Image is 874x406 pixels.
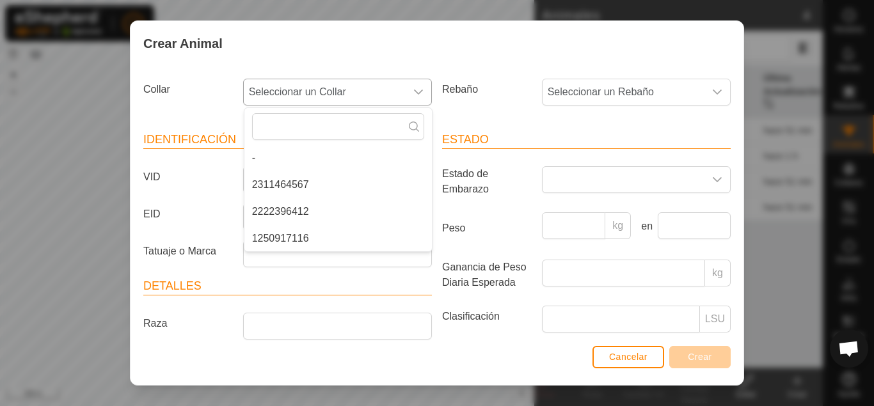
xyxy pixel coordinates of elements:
[252,204,309,219] span: 2222396412
[636,219,653,234] label: en
[437,306,537,327] label: Clasificación
[244,145,432,251] ul: Option List
[437,166,537,197] label: Estado de Embarazo
[704,79,730,105] div: dropdown trigger
[252,177,309,192] span: 2311464567
[688,352,712,362] span: Crear
[244,226,432,251] li: 1250917116
[244,199,432,224] li: 2222396412
[437,212,537,244] label: Peso
[543,79,704,105] span: Seleccionar un Rebaño
[609,352,648,362] span: Cancelar
[442,131,731,149] header: Estado
[138,203,238,225] label: EID
[143,34,223,53] span: Crear Animal
[700,306,731,332] p-inputgroup-addon: LSU
[143,131,432,149] header: Identificación
[143,277,432,295] header: Detalles
[138,313,238,334] label: Raza
[437,79,537,100] label: Rebaño
[244,79,406,105] span: Seleccionar un Collar
[138,240,238,262] label: Tatuaje o Marca
[138,166,238,188] label: VID
[830,329,868,368] div: Chat abierto
[252,150,255,166] span: -
[669,346,731,368] button: Crear
[705,260,731,286] p-inputgroup-addon: kg
[704,167,730,192] div: dropdown trigger
[605,212,631,239] p-inputgroup-addon: kg
[437,260,537,290] label: Ganancia de Peso Diaria Esperada
[406,79,431,105] div: dropdown trigger
[244,172,432,198] li: 2311464567
[138,79,238,100] label: Collar
[592,346,664,368] button: Cancelar
[244,145,432,171] li: -
[252,231,309,246] span: 1250917116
